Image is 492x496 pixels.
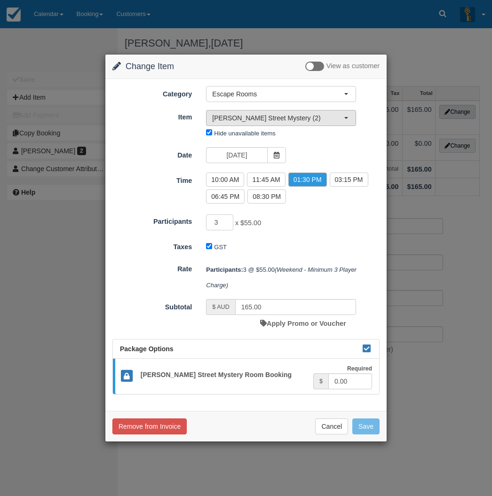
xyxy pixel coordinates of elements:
a: [PERSON_NAME] Street Mystery Room Booking Required $ [113,359,379,394]
label: GST [214,244,227,251]
span: Package Options [120,345,174,353]
button: [PERSON_NAME] Street Mystery (2) [206,110,356,126]
button: Cancel [315,418,348,434]
label: 10:00 AM [206,173,244,187]
label: 01:30 PM [288,173,327,187]
em: (Weekend - Minimum 3 Player Charge) [206,266,358,289]
a: Apply Promo or Voucher [260,320,346,327]
span: View as customer [326,63,380,70]
span: Escape Rooms [212,89,344,99]
strong: Required [347,365,372,372]
label: 11:45 AM [247,173,285,187]
span: x $55.00 [235,219,261,227]
label: Subtotal [105,299,199,312]
label: Participants [105,213,199,227]
button: Save [352,418,380,434]
label: Time [105,173,199,186]
button: Escape Rooms [206,86,356,102]
label: Category [105,86,199,99]
label: 08:30 PM [247,189,286,204]
div: 3 @ $55.00 [199,262,387,293]
strong: Participants [206,266,243,273]
label: 03:15 PM [330,173,368,187]
small: $ AUD [212,304,229,310]
label: Hide unavailable items [214,130,275,137]
h5: [PERSON_NAME] Street Mystery Room Booking [134,371,313,378]
label: 06:45 PM [206,189,245,204]
label: Rate [105,261,199,274]
small: $ [319,378,323,385]
span: Change Item [126,62,174,71]
button: Remove from Invoice [112,418,187,434]
label: Item [105,109,199,122]
label: Date [105,147,199,160]
input: Participants [206,214,233,230]
label: Taxes [105,239,199,252]
span: [PERSON_NAME] Street Mystery (2) [212,113,344,123]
